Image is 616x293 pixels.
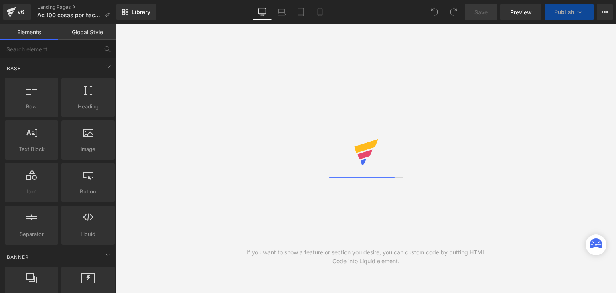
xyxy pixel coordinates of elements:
span: Base [6,65,22,72]
button: More [597,4,613,20]
span: Save [474,8,488,16]
a: Tablet [291,4,310,20]
a: Desktop [253,4,272,20]
a: v6 [3,4,31,20]
span: Text Block [7,145,56,153]
span: Row [7,102,56,111]
span: Icon [7,187,56,196]
a: Landing Pages [37,4,116,10]
span: Preview [510,8,532,16]
a: Laptop [272,4,291,20]
span: Library [132,8,150,16]
a: Preview [500,4,541,20]
button: Redo [446,4,462,20]
a: New Library [116,4,156,20]
div: If you want to show a feature or section you desire, you can custom code by putting HTML Code int... [241,248,491,266]
span: Heading [64,102,112,111]
a: Global Style [58,24,116,40]
span: Button [64,187,112,196]
span: Publish [554,9,574,15]
span: Banner [6,253,30,261]
div: v6 [16,7,26,17]
span: Ac 100 cosas por hacer® [37,12,101,18]
a: Mobile [310,4,330,20]
span: Liquid [64,230,112,238]
span: Image [64,145,112,153]
span: Separator [7,230,56,238]
button: Publish [545,4,594,20]
button: Undo [426,4,442,20]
